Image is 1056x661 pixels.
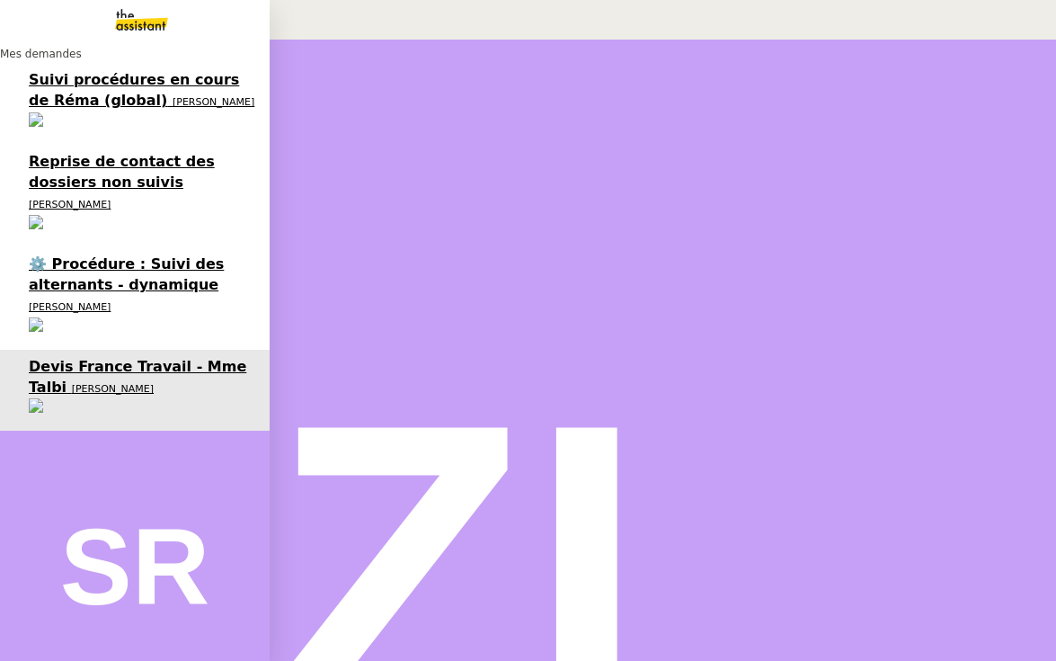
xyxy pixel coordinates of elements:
[29,255,224,293] span: ⚙️ Procédure : Suivi des alternants - dynamique
[29,301,111,313] span: [PERSON_NAME]
[173,96,254,108] span: [PERSON_NAME]
[72,383,154,395] span: [PERSON_NAME]
[29,112,54,127] img: users%2FrZ9hsAwvZndyAxvpJrwIinY54I42%2Favatar%2FChatGPT%20Image%201%20aou%CC%82t%202025%2C%2011_1...
[29,215,54,229] img: users%2FLb8tVVcnxkNxES4cleXP4rKNCSJ2%2Favatar%2F2ff4be35-2167-49b6-8427-565bfd2dd78c
[29,398,54,413] img: users%2FvXkuctLX0wUbD4cA8OSk7KI5fra2%2Favatar%2F858bcb8a-9efe-43bf-b7a6-dc9f739d6e70
[29,153,215,191] span: Reprise de contact des dossiers non suivis
[29,358,246,396] span: Devis France Travail - Mme Talbi
[29,199,111,210] span: [PERSON_NAME]
[29,317,54,332] img: users%2FrZ9hsAwvZndyAxvpJrwIinY54I42%2Favatar%2FChatGPT%20Image%201%20aou%CC%82t%202025%2C%2011_1...
[29,71,239,109] span: Suivi procédures en cours de Réma (global)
